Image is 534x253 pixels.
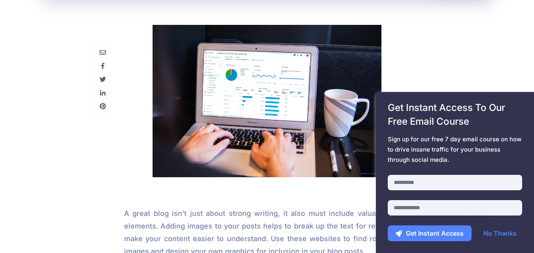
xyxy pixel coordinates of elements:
[388,225,472,241] button: Get Instant Access
[388,134,522,165] span: Sign up for our free 7 day email course on how to drive insane traffic for your business through ...
[476,225,525,241] a: No Thanks
[153,25,381,177] img: image
[388,101,522,128] span: Get Instant Access To Our Free Email Course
